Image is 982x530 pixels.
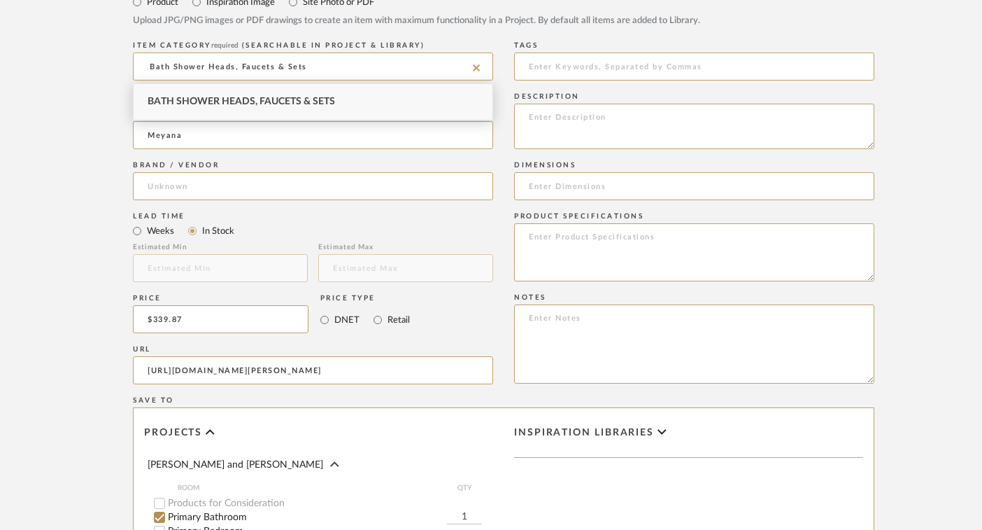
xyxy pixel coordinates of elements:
[318,243,493,251] div: Estimated Max
[333,312,360,328] label: DNET
[178,482,447,494] span: ROOM
[320,294,410,302] div: Price Type
[133,212,493,221] div: Lead Time
[133,14,874,28] div: Upload JPG/PNG images or PDF drawings to create an item with maximum functionality in a Project. ...
[168,512,447,522] label: Primary Bathroom
[514,41,874,50] div: Tags
[133,356,493,384] input: Enter URL
[514,293,874,302] div: Notes
[320,305,410,333] mat-radio-group: Select price type
[211,42,239,49] span: required
[133,396,874,405] div: Save To
[145,223,174,239] label: Weeks
[144,427,202,439] span: Projects
[133,121,493,149] input: Enter Name
[242,42,425,49] span: (Searchable in Project & Library)
[514,172,874,200] input: Enter Dimensions
[514,212,874,221] div: Product Specifications
[148,460,323,470] span: [PERSON_NAME] and [PERSON_NAME]
[133,243,308,251] div: Estimated Min
[133,222,493,239] mat-radio-group: Select item type
[133,305,308,333] input: Enter DNET Price
[133,254,308,282] input: Estimated Min
[514,92,874,101] div: Description
[514,53,874,81] input: Enter Keywords, Separated by Commas
[148,97,335,106] span: Bath Shower Heads, Faucets & Sets
[447,482,482,494] span: QTY
[133,41,493,50] div: ITEM CATEGORY
[133,161,493,169] div: Brand / Vendor
[133,172,493,200] input: Unknown
[318,254,493,282] input: Estimated Max
[201,223,234,239] label: In Stock
[514,161,874,169] div: Dimensions
[133,345,493,354] div: URL
[133,53,493,81] input: Type a category to search and select
[514,427,654,439] span: Inspiration libraries
[386,312,410,328] label: Retail
[133,294,308,302] div: Price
